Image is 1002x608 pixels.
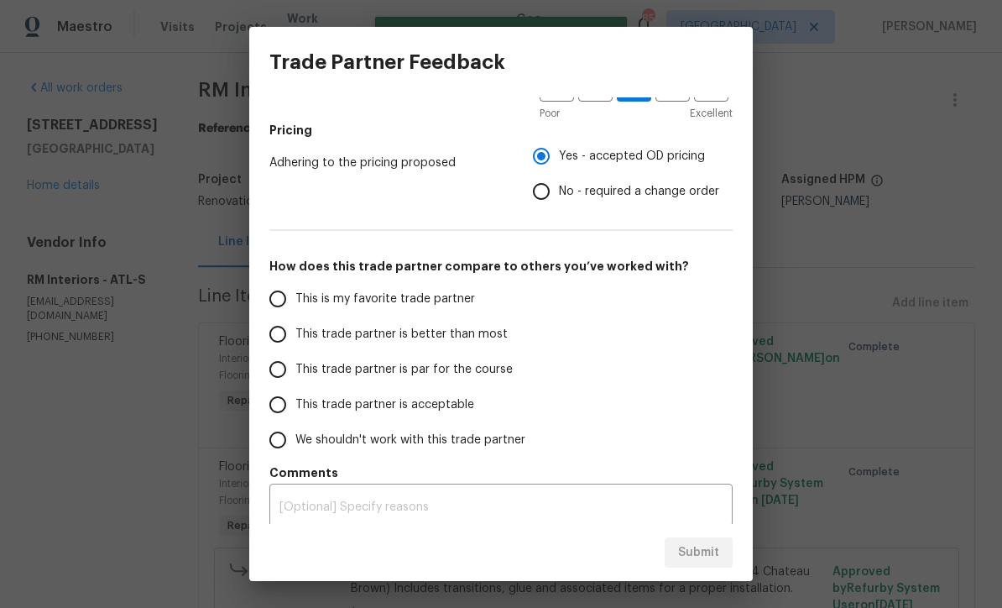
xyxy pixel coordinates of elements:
[559,148,705,165] span: Yes - accepted OD pricing
[269,464,733,481] h5: Comments
[295,326,508,343] span: This trade partner is better than most
[295,361,513,379] span: This trade partner is par for the course
[295,291,475,308] span: This is my favorite trade partner
[295,432,525,449] span: We shouldn't work with this trade partner
[269,258,733,275] h5: How does this trade partner compare to others you’ve worked with?
[540,105,560,122] span: Poor
[690,105,733,122] span: Excellent
[269,155,506,171] span: Adhering to the pricing proposed
[269,281,733,458] div: How does this trade partner compare to others you’ve worked with?
[533,139,733,209] div: Pricing
[559,183,719,201] span: No - required a change order
[269,50,505,74] h3: Trade Partner Feedback
[295,396,474,414] span: This trade partner is acceptable
[269,122,733,139] h5: Pricing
